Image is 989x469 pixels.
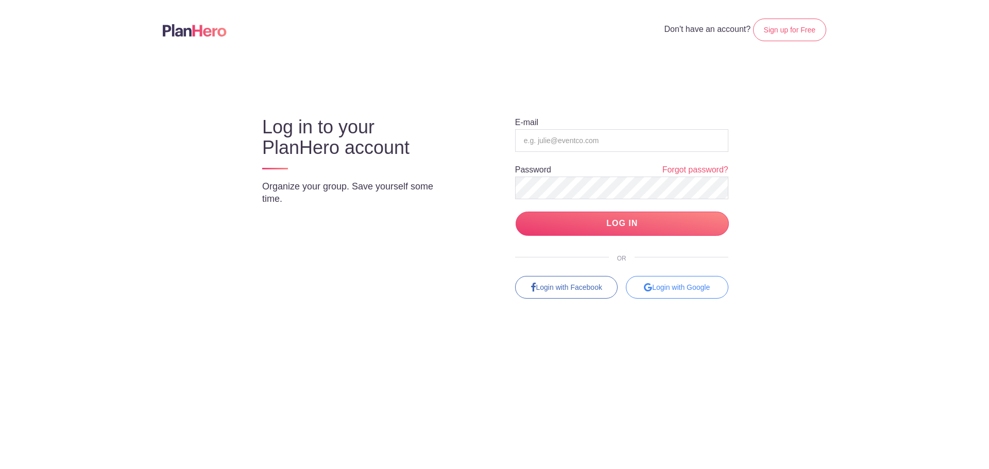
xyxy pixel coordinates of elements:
span: Don't have an account? [664,25,751,33]
input: LOG IN [516,212,729,236]
img: Logo main planhero [163,24,227,37]
label: E-mail [515,118,538,127]
p: Organize your group. Save yourself some time. [262,180,456,205]
h3: Log in to your PlanHero account [262,117,456,158]
a: Sign up for Free [753,19,826,41]
a: Forgot password? [662,164,728,176]
span: OR [609,255,635,262]
input: e.g. julie@eventco.com [515,129,728,152]
a: Login with Facebook [515,276,618,299]
label: Password [515,166,551,174]
div: Login with Google [626,276,728,299]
